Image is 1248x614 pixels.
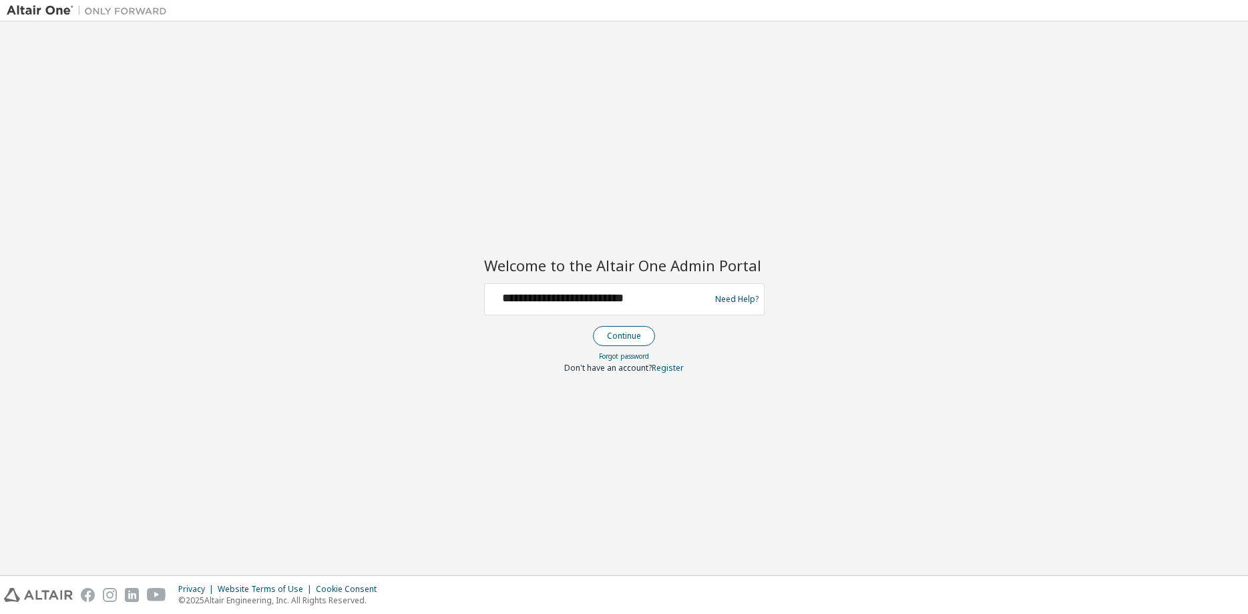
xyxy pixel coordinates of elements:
a: Register [652,362,684,373]
div: Website Terms of Use [218,584,316,595]
img: facebook.svg [81,588,95,602]
button: Continue [593,326,655,346]
img: linkedin.svg [125,588,139,602]
h2: Welcome to the Altair One Admin Portal [484,256,765,275]
div: Cookie Consent [316,584,385,595]
img: youtube.svg [147,588,166,602]
img: altair_logo.svg [4,588,73,602]
img: instagram.svg [103,588,117,602]
a: Forgot password [599,351,649,361]
img: Altair One [7,4,174,17]
div: Privacy [178,584,218,595]
p: © 2025 Altair Engineering, Inc. All Rights Reserved. [178,595,385,606]
span: Don't have an account? [564,362,652,373]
